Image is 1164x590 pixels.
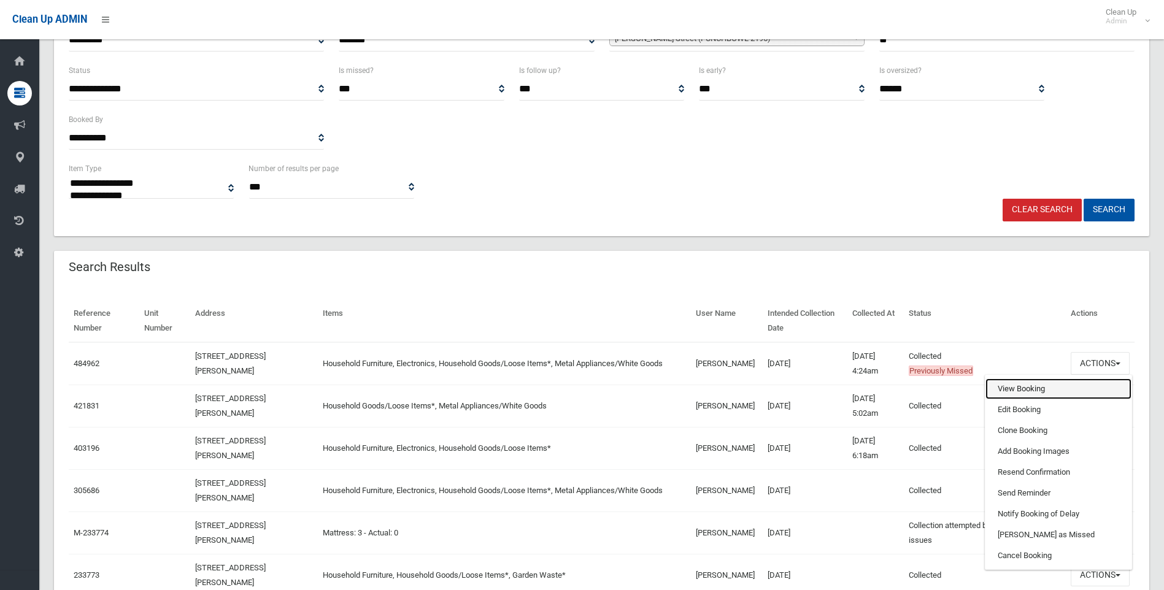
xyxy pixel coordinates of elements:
button: Actions [1071,564,1130,586]
span: Previously Missed [909,366,973,376]
td: Collected [904,469,1066,511]
th: Unit Number [139,300,190,342]
td: [DATE] 6:18am [847,427,904,469]
th: Status [904,300,1066,342]
a: M-233774 [74,528,109,537]
th: Items [318,300,692,342]
a: [STREET_ADDRESS][PERSON_NAME] [195,521,266,545]
small: Admin [1106,17,1136,26]
label: Is missed? [339,64,374,77]
th: Address [190,300,318,342]
td: [DATE] [763,511,847,554]
a: [STREET_ADDRESS][PERSON_NAME] [195,394,266,418]
td: Collected [904,342,1066,385]
a: [STREET_ADDRESS][PERSON_NAME] [195,478,266,502]
label: Is follow up? [519,64,561,77]
a: Resend Confirmation [985,462,1131,483]
span: Clean Up ADMIN [12,13,87,25]
a: Notify Booking of Delay [985,504,1131,524]
a: [STREET_ADDRESS][PERSON_NAME] [195,351,266,375]
a: 403196 [74,443,99,453]
th: Actions [1066,300,1135,342]
a: 484962 [74,359,99,368]
label: Item Type [69,162,101,175]
a: [STREET_ADDRESS][PERSON_NAME] [195,436,266,460]
td: [PERSON_NAME] [691,342,763,385]
label: Is oversized? [879,64,922,77]
a: Add Booking Images [985,441,1131,462]
td: [DATE] [763,342,847,385]
td: [DATE] 5:02am [847,385,904,427]
label: Booked By [69,113,103,126]
th: Collected At [847,300,904,342]
a: Send Reminder [985,483,1131,504]
a: Edit Booking [985,399,1131,420]
td: Household Goods/Loose Items*, Metal Appliances/White Goods [318,385,692,427]
td: [DATE] [763,385,847,427]
button: Search [1084,199,1135,221]
td: [PERSON_NAME] [691,427,763,469]
td: Collected [904,385,1066,427]
td: [PERSON_NAME] [691,469,763,511]
a: [STREET_ADDRESS][PERSON_NAME] [195,563,266,587]
th: Reference Number [69,300,139,342]
a: Cancel Booking [985,545,1131,566]
header: Search Results [54,255,165,279]
a: 305686 [74,486,99,495]
a: Clear Search [1003,199,1082,221]
a: 421831 [74,401,99,410]
label: Is early? [699,64,726,77]
td: Household Furniture, Electronics, Household Goods/Loose Items* [318,427,692,469]
td: Household Furniture, Electronics, Household Goods/Loose Items*, Metal Appliances/White Goods [318,342,692,385]
label: Number of results per page [249,162,339,175]
a: 233773 [74,570,99,580]
td: [DATE] [763,469,847,511]
td: Mattress: 3 - Actual: 0 [318,511,692,554]
td: Collected [904,427,1066,469]
label: Status [69,64,90,77]
a: View Booking [985,378,1131,399]
td: Household Furniture, Electronics, Household Goods/Loose Items*, Metal Appliances/White Goods [318,469,692,511]
a: [PERSON_NAME] as Missed [985,524,1131,545]
td: [DATE] 4:24am [847,342,904,385]
td: [PERSON_NAME] [691,385,763,427]
button: Actions [1071,352,1130,375]
td: [DATE] [763,427,847,469]
th: User Name [691,300,763,342]
span: Clean Up [1100,7,1149,26]
a: Clone Booking [985,420,1131,441]
td: [PERSON_NAME] [691,511,763,554]
td: Collection attempted but driver reported issues [904,511,1066,554]
th: Intended Collection Date [763,300,847,342]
